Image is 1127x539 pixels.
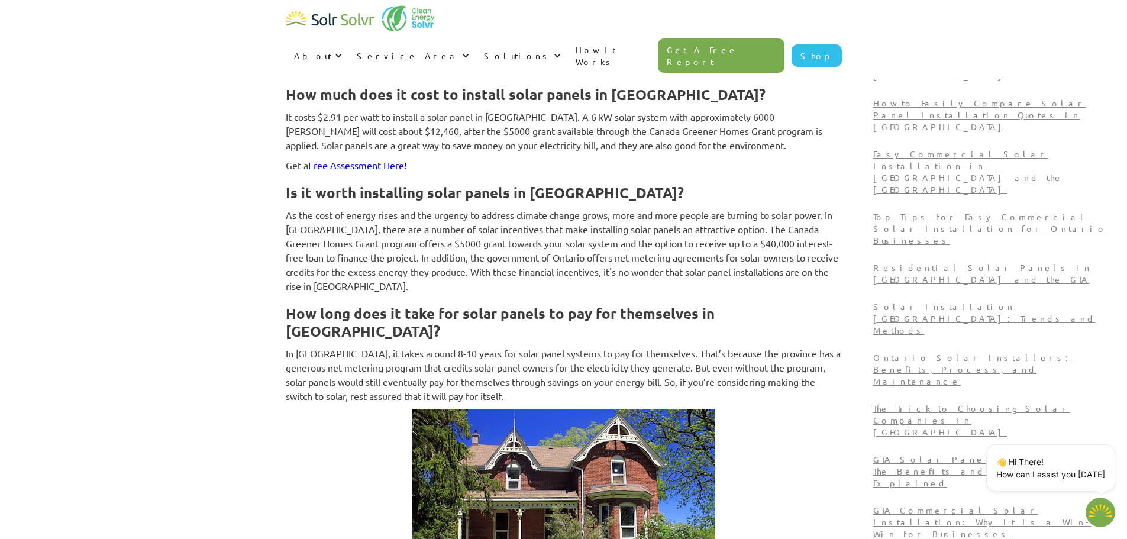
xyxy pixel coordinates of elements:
[348,38,476,73] div: Service Area
[286,158,842,172] p: Get a
[868,257,1116,296] a: Residential Solar Panels in [GEOGRAPHIC_DATA] and the GTA
[873,148,1111,195] p: Easy Commercial Solar Installation in [GEOGRAPHIC_DATA] and the [GEOGRAPHIC_DATA]
[1086,498,1115,527] button: Open chatbot widget
[567,32,658,79] a: How It Works
[873,97,1111,133] p: How to Easily Compare Solar Panel Installation Quotes in [GEOGRAPHIC_DATA]
[868,448,1116,499] a: GTA Solar Panel Installation: The Benefits and Process Explained
[357,50,459,62] div: Service Area
[294,50,332,62] div: About
[873,453,1111,489] p: GTA Solar Panel Installation: The Benefits and Process Explained
[996,456,1105,480] p: 👋 Hi There! How can I assist you [DATE]
[286,208,842,293] p: As the cost of energy rises and the urgency to address climate change grows, more and more people...
[873,262,1111,285] p: Residential Solar Panels in [GEOGRAPHIC_DATA] and the GTA
[873,351,1111,387] p: Ontario Solar Installers: Benefits, Process, and Maintenance
[873,402,1111,438] p: The Trick to Choosing Solar Companies in [GEOGRAPHIC_DATA]
[286,304,715,340] strong: How long does it take for solar panels to pay for themselves in [GEOGRAPHIC_DATA]?
[286,346,842,403] p: In [GEOGRAPHIC_DATA], it takes around 8-10 years for solar panel systems to pay for themselves. T...
[873,301,1111,336] p: Solar Installation [GEOGRAPHIC_DATA]: Trends and Methods
[792,44,842,67] a: Shop
[868,398,1116,448] a: The Trick to Choosing Solar Companies in [GEOGRAPHIC_DATA]
[868,296,1116,347] a: Solar Installation [GEOGRAPHIC_DATA]: Trends and Methods
[476,38,567,73] div: Solutions
[286,38,348,73] div: About
[868,143,1116,206] a: Easy Commercial Solar Installation in [GEOGRAPHIC_DATA] and the [GEOGRAPHIC_DATA]
[868,206,1116,257] a: Top Tips for Easy Commercial Solar Installation for Ontario Businesses
[286,109,842,152] p: It costs $2.91 per watt to install a solar panel in [GEOGRAPHIC_DATA]. A 6 kW solar system with a...
[286,85,766,104] strong: How much does it cost to install solar panels in [GEOGRAPHIC_DATA]?
[286,183,684,202] strong: Is it worth installing solar panels in [GEOGRAPHIC_DATA]?
[868,92,1116,143] a: How to Easily Compare Solar Panel Installation Quotes in [GEOGRAPHIC_DATA]
[868,347,1116,398] a: Ontario Solar Installers: Benefits, Process, and Maintenance
[484,50,551,62] div: Solutions
[308,159,406,171] a: Free Assessment Here!
[873,211,1111,246] p: Top Tips for Easy Commercial Solar Installation for Ontario Businesses
[1086,498,1115,527] img: 1702586718.png
[658,38,784,73] a: Get A Free Report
